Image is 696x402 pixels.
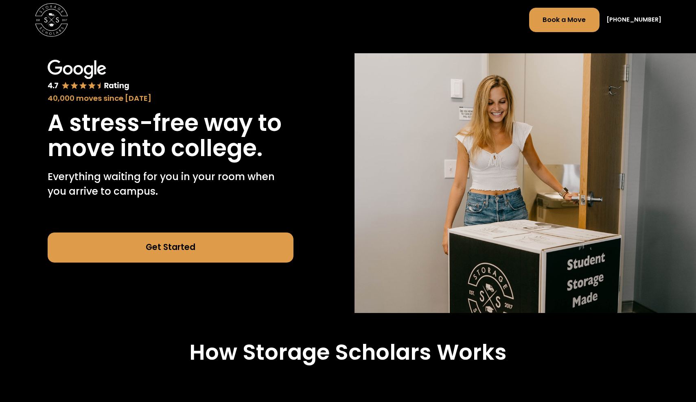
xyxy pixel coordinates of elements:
img: Storage Scholars will have everything waiting for you in your room when you arrive to campus. [355,53,696,313]
a: Go to Storage Scholars home page [35,3,68,37]
a: Get Started [48,233,293,263]
div: 40,000 moves since [DATE] [48,93,293,104]
img: Google 4.7 star rating [48,60,129,91]
p: Everything waiting for you in your room when you arrive to campus. [48,169,293,200]
a: Book a Move [529,8,600,32]
a: [PHONE_NUMBER] [606,15,661,24]
h2: How Storage Scholars Works [189,339,507,365]
h1: A stress-free way to move into college. [48,111,293,161]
